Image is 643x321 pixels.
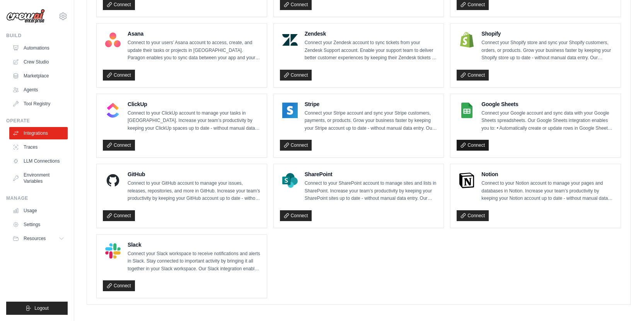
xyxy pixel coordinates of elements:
div: Manage [6,195,68,201]
h4: Notion [481,170,614,178]
p: Connect your Stripe account and sync your Stripe customers, payments, or products. Grow your busi... [305,110,438,132]
h4: Google Sheets [481,100,614,108]
p: Connect to your ClickUp account to manage your tasks in [GEOGRAPHIC_DATA]. Increase your team’s p... [128,110,261,132]
h4: Zendesk [305,30,438,38]
img: ClickUp Logo [105,103,121,118]
p: Connect your Slack workspace to receive notifications and alerts in Slack. Stay connected to impo... [128,250,261,273]
button: Resources [9,232,68,245]
span: Logout [34,305,49,311]
img: Logo [6,9,45,24]
p: Connect your Zendesk account to sync tickets from your Zendesk Support account. Enable your suppo... [305,39,438,62]
a: LLM Connections [9,155,68,167]
a: Usage [9,204,68,217]
img: Zendesk Logo [282,32,298,48]
a: Connect [103,210,135,221]
a: Environment Variables [9,169,68,187]
p: Connect your Shopify store and sync your Shopify customers, orders, or products. Grow your busine... [481,39,614,62]
img: Asana Logo [105,32,121,48]
a: Connect [457,210,489,221]
img: Shopify Logo [459,32,474,48]
a: Automations [9,42,68,54]
a: Connect [457,70,489,81]
a: Settings [9,218,68,231]
p: Connect to your SharePoint account to manage sites and lists in SharePoint. Increase your team’s ... [305,180,438,203]
img: Notion Logo [459,173,474,188]
p: Connect your Google account and sync data with your Google Sheets spreadsheets. Our Google Sheets... [481,110,614,132]
span: Resources [24,235,46,242]
a: Tool Registry [9,98,68,110]
div: Operate [6,118,68,124]
a: Traces [9,141,68,153]
a: Connect [457,140,489,151]
img: Google Sheets Logo [459,103,474,118]
a: Crew Studio [9,56,68,68]
h4: SharePoint [305,170,438,178]
a: Agents [9,84,68,96]
p: Connect to your Notion account to manage your pages and databases in Notion. Increase your team’s... [481,180,614,203]
a: Integrations [9,127,68,139]
h4: ClickUp [128,100,261,108]
h4: Shopify [481,30,614,38]
p: Connect to your users’ Asana account to access, create, and update their tasks or projects in [GE... [128,39,261,62]
p: Connect to your GitHub account to manage your issues, releases, repositories, and more in GitHub.... [128,180,261,203]
img: Stripe Logo [282,103,298,118]
a: Connect [280,140,312,151]
a: Connect [103,280,135,291]
a: Marketplace [9,70,68,82]
a: Connect [280,70,312,81]
a: Connect [103,70,135,81]
h4: GitHub [128,170,261,178]
img: Slack Logo [105,243,121,259]
img: GitHub Logo [105,173,121,188]
a: Connect [103,140,135,151]
h4: Asana [128,30,261,38]
h4: Stripe [305,100,438,108]
div: Build [6,33,68,39]
button: Logout [6,302,68,315]
h4: Slack [128,241,261,249]
a: Connect [280,210,312,221]
img: SharePoint Logo [282,173,298,188]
